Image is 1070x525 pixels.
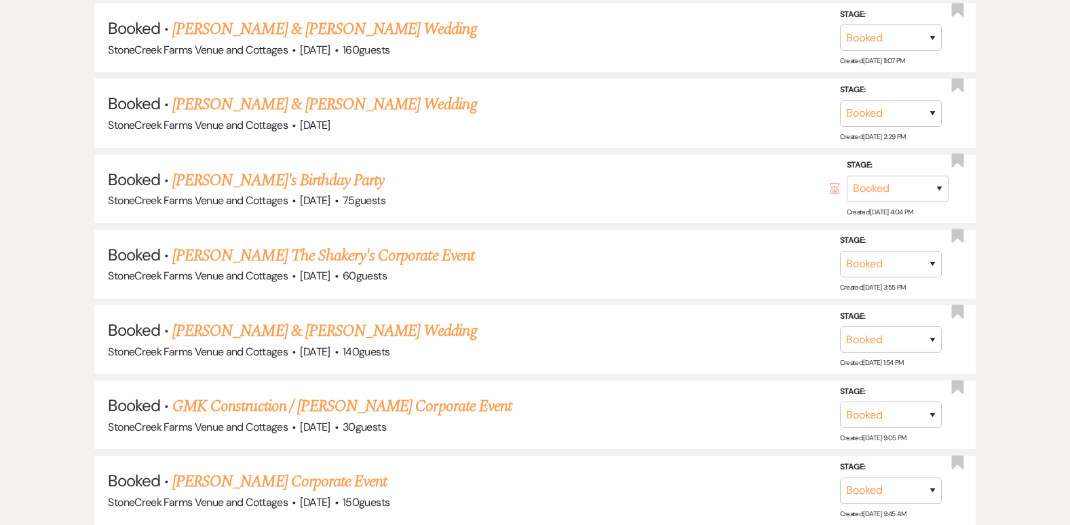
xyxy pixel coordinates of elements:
a: [PERSON_NAME] The Shakery's Corporate Event [172,244,474,268]
span: [DATE] [300,269,330,283]
label: Stage: [840,7,942,22]
label: Stage: [840,83,942,98]
a: GMK Construction / [PERSON_NAME] Corporate Event [172,394,512,419]
span: StoneCreek Farms Venue and Cottages [108,269,288,283]
span: StoneCreek Farms Venue and Cottages [108,345,288,359]
label: Stage: [840,460,942,475]
a: [PERSON_NAME] & [PERSON_NAME] Wedding [172,17,476,41]
label: Stage: [840,385,942,400]
a: [PERSON_NAME] & [PERSON_NAME] Wedding [172,92,476,117]
span: Booked [108,169,159,190]
span: 150 guests [343,495,389,509]
span: 60 guests [343,269,387,283]
span: StoneCreek Farms Venue and Cottages [108,118,288,132]
label: Stage: [840,309,942,324]
label: Stage: [847,158,949,173]
span: 30 guests [343,420,386,434]
span: Created: [DATE] 9:45 AM [840,509,906,518]
span: [DATE] [300,118,330,132]
span: [DATE] [300,495,330,509]
span: StoneCreek Farms Venue and Cottages [108,420,288,434]
span: Booked [108,93,159,114]
span: Created: [DATE] 3:55 PM [840,283,906,292]
span: Created: [DATE] 11:07 PM [840,56,905,65]
span: Created: [DATE] 2:29 PM [840,132,906,141]
span: Booked [108,319,159,341]
span: [DATE] [300,345,330,359]
a: [PERSON_NAME] & [PERSON_NAME] Wedding [172,319,476,343]
span: Created: [DATE] 4:04 PM [847,208,913,216]
span: StoneCreek Farms Venue and Cottages [108,43,288,57]
span: [DATE] [300,193,330,208]
span: 160 guests [343,43,389,57]
span: 140 guests [343,345,389,359]
span: StoneCreek Farms Venue and Cottages [108,193,288,208]
span: Booked [108,470,159,491]
span: Booked [108,244,159,265]
span: Booked [108,395,159,416]
span: Created: [DATE] 9:05 PM [840,433,906,442]
span: 75 guests [343,193,385,208]
span: [DATE] [300,43,330,57]
span: StoneCreek Farms Venue and Cottages [108,495,288,509]
a: [PERSON_NAME]'s Birthday Party [172,168,384,193]
label: Stage: [840,233,942,248]
span: [DATE] [300,420,330,434]
span: Booked [108,18,159,39]
span: Created: [DATE] 1:54 PM [840,358,904,367]
a: [PERSON_NAME] Corporate Event [172,469,387,494]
